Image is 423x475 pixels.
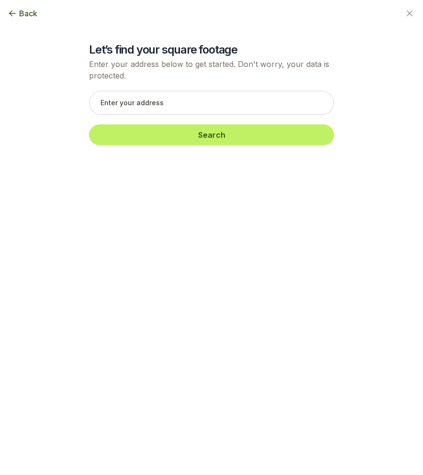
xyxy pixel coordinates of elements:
button: Search [89,124,334,145]
p: Enter your address below to get started. Don't worry, your data is protected. [89,58,334,81]
h2: Let’s find your square footage [89,42,334,57]
button: Back [8,8,37,19]
span: Back [19,8,37,19]
input: Enter your address [89,91,334,115]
